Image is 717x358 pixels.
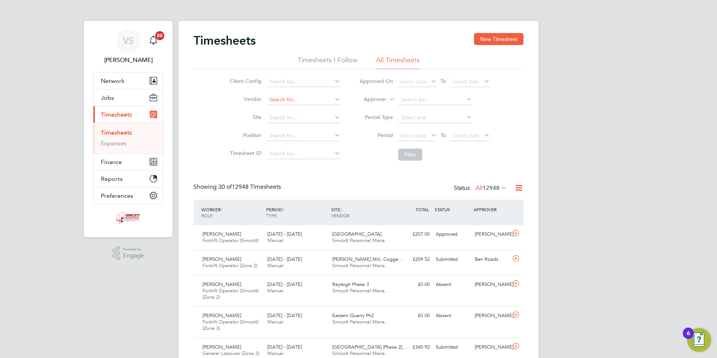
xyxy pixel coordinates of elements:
[228,96,261,102] label: Vendor
[282,206,284,212] span: /
[433,310,472,322] div: Absent
[359,114,393,120] label: Period Type
[329,203,394,222] div: SITE
[93,56,163,65] span: Vicky Sheldrake
[332,231,381,237] span: [GEOGRAPHIC_DATA]
[298,56,357,69] li: Timesheets I Follow
[117,212,140,224] img: simcott-logo-retina.png
[101,140,126,147] a: Expenses
[359,132,393,138] label: Period
[202,262,257,269] span: Forklift Operator (Zone 2)
[398,95,472,105] input: Search for...
[220,206,222,212] span: /
[332,350,390,356] span: Simcott Personnel Mana…
[93,123,163,153] div: Timesheets
[101,192,133,199] span: Preferences
[267,287,283,294] span: Manual
[193,33,256,48] h2: Timesheets
[353,96,387,103] label: Approver
[398,149,422,161] button: Filter
[267,237,283,244] span: Manual
[433,228,472,241] div: Approved
[472,253,511,266] div: Ben Roads
[433,341,472,353] div: Submitted
[201,212,213,218] span: ROLE
[93,89,163,106] button: Jobs
[332,287,390,294] span: Simcott Personnel Mana…
[452,78,479,85] span: Select date
[332,312,374,319] span: Eastern Quarry Ph2
[228,150,261,156] label: Timesheet ID
[331,212,349,218] span: VENDOR
[359,78,393,84] label: Approved On
[267,312,302,319] span: [DATE] - [DATE]
[332,237,390,244] span: Simcott Personnel Mana…
[93,212,163,224] a: Go to home page
[93,106,163,123] button: Timesheets
[267,262,283,269] span: Manual
[332,262,390,269] span: Simcott Personnel Mana…
[93,29,163,65] a: VS[PERSON_NAME]
[228,132,261,138] label: Position
[475,184,507,192] label: All
[472,341,511,353] div: [PERSON_NAME]
[472,310,511,322] div: [PERSON_NAME]
[101,175,123,182] span: Reports
[202,344,241,350] span: [PERSON_NAME]
[267,256,302,262] span: [DATE] - [DATE]
[332,256,403,262] span: [PERSON_NAME] Mill, Cogge…
[332,319,390,325] span: Simcott Personnel Mana…
[267,113,340,123] input: Search for...
[452,132,479,139] span: Select date
[433,278,472,291] div: Absent
[267,344,302,350] span: [DATE] - [DATE]
[199,203,264,222] div: WORKER
[123,246,144,253] span: Powered by
[332,344,408,350] span: [GEOGRAPHIC_DATA] (Phase 2),…
[399,78,426,85] span: Select date
[398,113,472,123] input: Select one
[202,312,241,319] span: [PERSON_NAME]
[472,203,511,216] div: APPROVER
[123,253,144,259] span: Engage
[202,287,258,300] span: Forklift Operator (Simcott) (Zone 2)
[202,256,241,262] span: [PERSON_NAME]
[472,228,511,241] div: [PERSON_NAME]
[415,206,429,212] span: TOTAL
[202,350,259,356] span: General Labourer (Zone 2)
[340,206,342,212] span: /
[438,130,448,140] span: To
[264,203,329,222] div: PERIOD
[101,77,124,84] span: Network
[433,203,472,216] div: STATUS
[267,95,340,105] input: Search for...
[101,94,114,101] span: Jobs
[101,129,132,136] a: Timesheets
[93,72,163,89] button: Network
[266,212,277,218] span: TYPE
[101,158,122,165] span: Finance
[193,183,282,191] div: Showing
[474,33,523,45] button: New Timesheet
[228,78,261,84] label: Client Config
[202,231,241,237] span: [PERSON_NAME]
[146,29,161,53] a: 20
[687,333,690,343] div: 6
[218,183,281,191] span: 12948 Timesheets
[93,153,163,170] button: Finance
[84,21,172,237] nav: Main navigation
[332,281,369,287] span: Rayleigh Phase 3
[394,310,433,322] div: £0.00
[202,319,258,331] span: Forklift Operator (Simcott) (Zone 3)
[228,114,261,120] label: Site
[454,183,508,194] div: Status
[472,278,511,291] div: [PERSON_NAME]
[394,278,433,291] div: £0.00
[93,170,163,187] button: Reports
[267,77,340,87] input: Search for...
[112,246,144,260] a: Powered byEngage
[687,328,711,352] button: Open Resource Center, 6 new notifications
[394,228,433,241] div: £207.00
[202,281,241,287] span: [PERSON_NAME]
[218,183,232,191] span: 30 of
